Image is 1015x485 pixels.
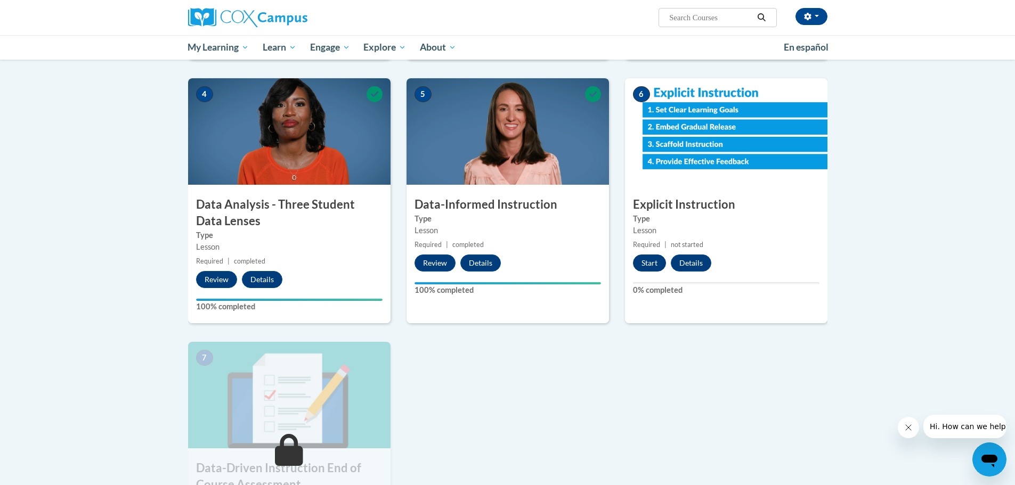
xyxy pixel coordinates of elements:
[196,241,383,253] div: Lesson
[452,241,484,249] span: completed
[633,86,650,102] span: 6
[898,417,919,438] iframe: Close message
[415,282,601,284] div: Your progress
[6,7,86,16] span: Hi. How can we help?
[795,8,827,25] button: Account Settings
[633,254,666,272] button: Start
[413,35,463,60] a: About
[753,11,769,24] button: Search
[181,35,256,60] a: My Learning
[196,86,213,102] span: 4
[188,41,249,54] span: My Learning
[188,8,307,27] img: Cox Campus
[446,241,448,249] span: |
[196,257,223,265] span: Required
[415,241,442,249] span: Required
[188,342,391,448] img: Course Image
[664,241,667,249] span: |
[671,254,711,272] button: Details
[668,11,753,24] input: Search Courses
[196,301,383,313] label: 100% completed
[415,254,456,272] button: Review
[234,257,265,265] span: completed
[625,78,827,185] img: Course Image
[172,35,843,60] div: Main menu
[363,41,406,54] span: Explore
[415,284,601,296] label: 100% completed
[188,196,391,229] h3: Data Analysis - Three Student Data Lenses
[256,35,303,60] a: Learn
[415,86,432,102] span: 5
[420,41,456,54] span: About
[407,196,609,213] h3: Data-Informed Instruction
[460,254,501,272] button: Details
[263,41,296,54] span: Learn
[633,213,819,225] label: Type
[242,271,282,288] button: Details
[196,299,383,301] div: Your progress
[633,225,819,236] div: Lesson
[923,415,1006,438] iframe: Message from company
[777,36,835,59] a: En español
[196,350,213,366] span: 7
[671,241,703,249] span: not started
[310,41,350,54] span: Engage
[228,257,230,265] span: |
[196,229,383,241] label: Type
[303,35,357,60] a: Engage
[415,213,601,225] label: Type
[784,42,829,53] span: En español
[415,225,601,236] div: Lesson
[633,241,660,249] span: Required
[407,78,609,185] img: Course Image
[188,78,391,185] img: Course Image
[188,8,391,27] a: Cox Campus
[972,442,1006,476] iframe: Button to launch messaging window
[633,284,819,296] label: 0% completed
[625,196,827,213] h3: Explicit Instruction
[196,271,237,288] button: Review
[356,35,413,60] a: Explore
